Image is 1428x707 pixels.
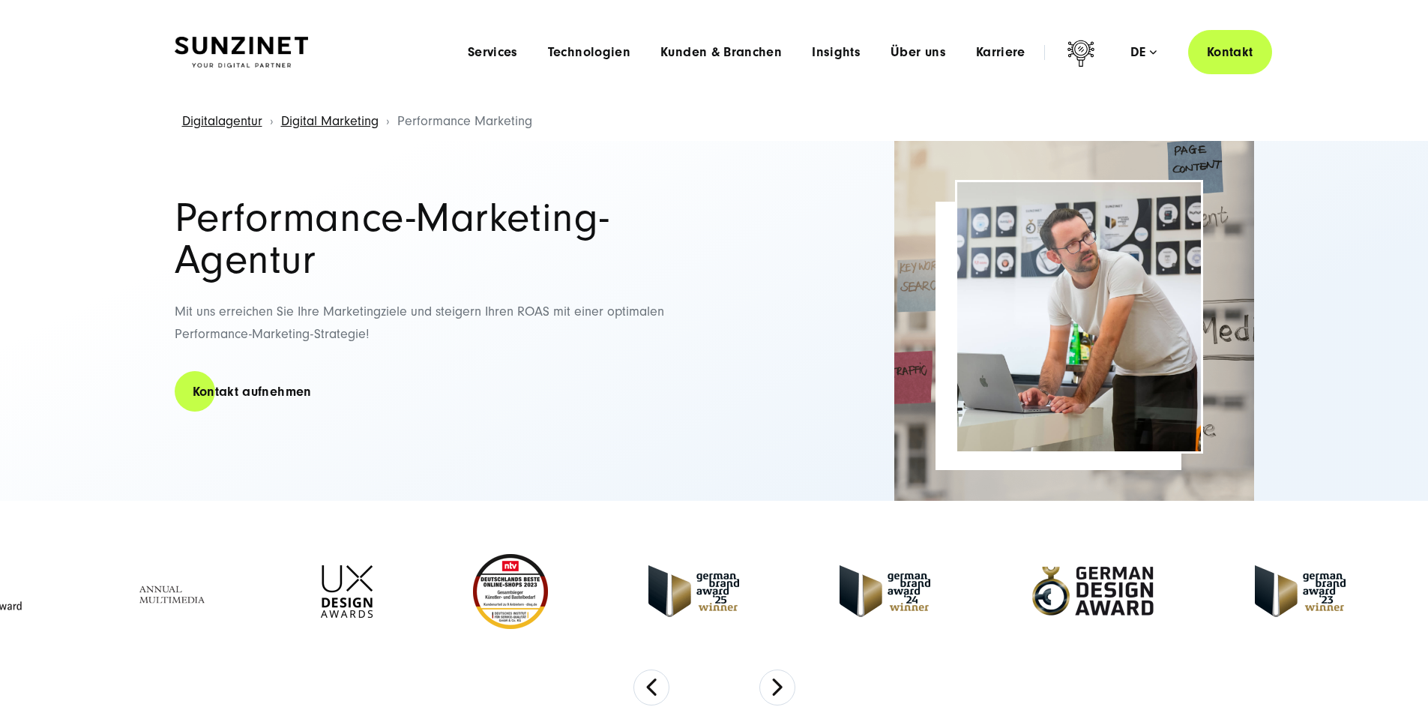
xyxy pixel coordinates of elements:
[175,37,308,68] img: SUNZINET Full Service Digital Agentur
[957,182,1201,451] img: Performance Marketing Agentur Header | Mann arbeitet in Agentur am Laptop, hinter ihm ist Wand mi...
[397,113,532,129] span: Performance Marketing
[1255,565,1346,617] img: German Brand Award 2023 Winner - fullservice digital agentur SUNZINET
[1130,45,1157,60] div: de
[894,141,1254,501] img: Full-Service Digitalagentur SUNZINET - Digital Marketing_2
[182,113,262,129] a: Digitalagentur
[321,565,373,618] img: UX-Design-Awards - fullservice digital agentur SUNZINET
[281,113,379,129] a: Digital Marketing
[473,554,548,629] img: Deutschlands beste Online Shops 2023 - boesner - Kunde - SUNZINET
[891,45,946,60] a: Über uns
[648,565,739,617] img: German Brand Award winner 2025 - Full Service Digital Agentur SUNZINET
[840,565,930,617] img: German-Brand-Award - fullservice digital agentur SUNZINET
[660,45,782,60] a: Kunden & Branchen
[548,45,630,60] a: Technologien
[1188,30,1272,74] a: Kontakt
[633,670,669,706] button: Previous
[175,197,699,281] h1: Performance-Marketing-Agentur
[175,370,330,413] a: Kontakt aufnehmen
[175,301,699,346] p: Mit uns erreichen Sie Ihre Marketingziele und steigern Ihren ROAS mit einer optimalen Performance...
[976,45,1025,60] a: Karriere
[1031,565,1154,617] img: German-Design-Award - fullservice digital agentur SUNZINET
[468,45,518,60] a: Services
[128,565,220,618] img: Full Service Digitalagentur - Annual Multimedia Awards
[812,45,861,60] a: Insights
[759,670,795,706] button: Next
